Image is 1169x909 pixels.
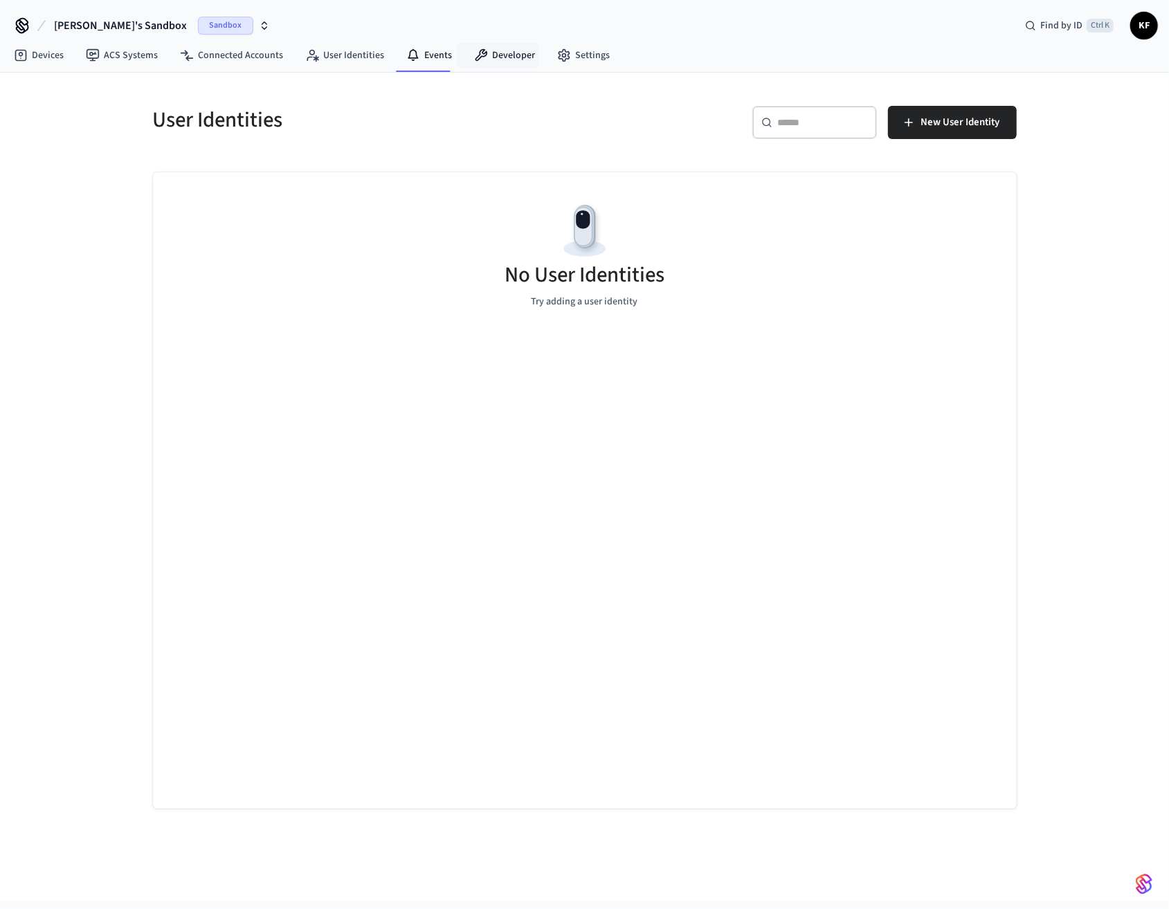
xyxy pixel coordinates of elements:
span: Find by ID [1040,19,1082,33]
p: Try adding a user identity [532,295,638,309]
span: New User Identity [921,113,1000,131]
div: Find by IDCtrl K [1014,13,1125,38]
a: Events [395,43,463,68]
a: Developer [463,43,546,68]
span: Sandbox [198,17,253,35]
button: New User Identity [888,106,1017,139]
span: KF [1132,13,1157,38]
a: Connected Accounts [169,43,294,68]
img: SeamLogoGradient.69752ec5.svg [1136,873,1152,895]
img: Devices Empty State [554,200,616,262]
a: Settings [546,43,621,68]
a: Devices [3,43,75,68]
a: User Identities [294,43,395,68]
a: ACS Systems [75,43,169,68]
h5: No User Identities [505,261,664,289]
span: Ctrl K [1087,19,1114,33]
button: KF [1130,12,1158,39]
span: [PERSON_NAME]'s Sandbox [54,17,187,34]
h5: User Identities [153,106,577,134]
